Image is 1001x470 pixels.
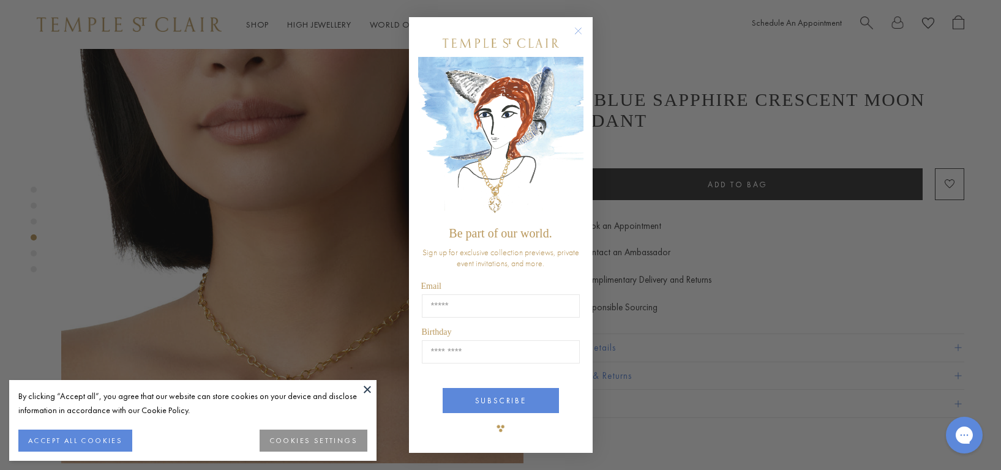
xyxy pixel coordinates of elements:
span: Be part of our world. [449,226,552,240]
img: Temple St. Clair [443,39,559,48]
input: Email [422,294,580,318]
span: Sign up for exclusive collection previews, private event invitations, and more. [422,247,579,269]
span: Email [421,282,441,291]
button: SUBSCRIBE [443,388,559,413]
button: ACCEPT ALL COOKIES [18,430,132,452]
div: By clicking “Accept all”, you agree that our website can store cookies on your device and disclos... [18,389,367,417]
iframe: Gorgias live chat messenger [940,412,989,458]
img: c4a9eb12-d91a-4d4a-8ee0-386386f4f338.jpeg [418,57,583,220]
button: COOKIES SETTINGS [260,430,367,452]
img: TSC [489,416,513,441]
span: Birthday [422,327,452,337]
button: Close dialog [577,29,592,45]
